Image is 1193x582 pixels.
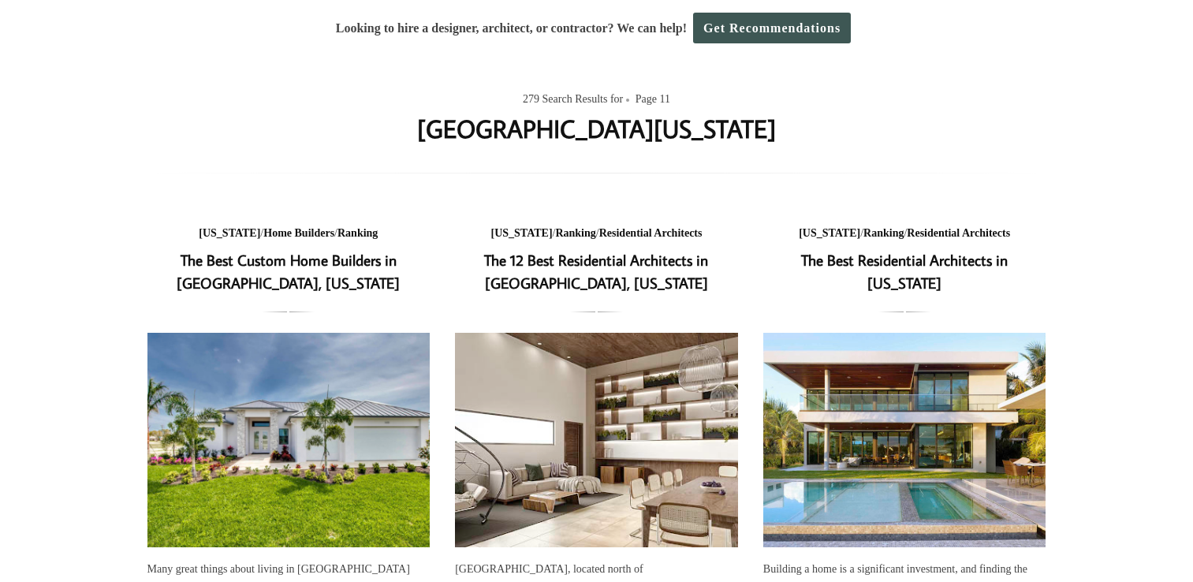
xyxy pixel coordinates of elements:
[801,250,1008,293] a: The Best Residential Architects in [US_STATE]
[863,227,904,239] a: Ranking
[555,227,595,239] a: Ranking
[337,227,378,239] a: Ranking
[599,227,703,239] a: Residential Architects
[147,333,431,547] a: The Best Custom Home Builders in [GEOGRAPHIC_DATA], [US_STATE]
[263,227,334,239] a: Home Builders
[799,227,860,239] a: [US_STATE]
[177,250,400,293] a: The Best Custom Home Builders in [GEOGRAPHIC_DATA], [US_STATE]
[147,224,431,244] div: / /
[636,90,670,110] span: Page 11
[455,224,738,244] div: / /
[455,333,738,547] a: The 12 Best Residential Architects in [GEOGRAPHIC_DATA], [US_STATE]
[490,227,552,239] a: [US_STATE]
[199,227,260,239] a: [US_STATE]
[417,110,776,147] h1: [GEOGRAPHIC_DATA][US_STATE]
[763,333,1046,547] a: The Best Residential Architects in [US_STATE]
[693,13,851,43] a: Get Recommendations
[763,224,1046,244] div: / /
[907,227,1010,239] a: Residential Architects
[484,250,708,293] a: The 12 Best Residential Architects in [GEOGRAPHIC_DATA], [US_STATE]
[523,90,632,110] span: 279 Search Results for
